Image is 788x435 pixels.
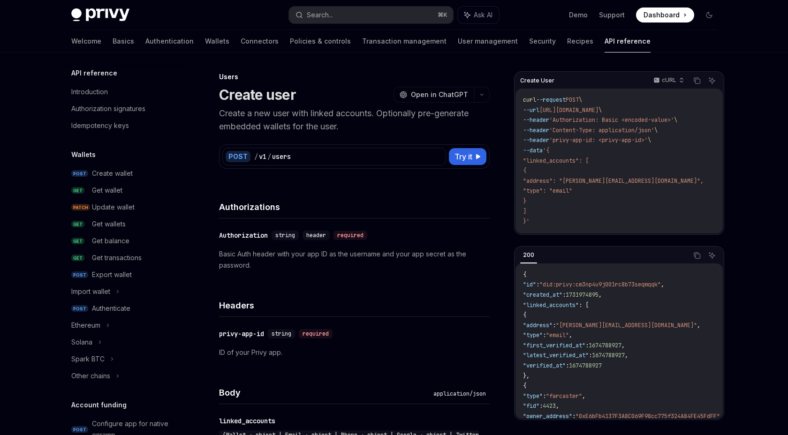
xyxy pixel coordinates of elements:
a: Demo [569,10,588,20]
span: GET [71,187,84,194]
span: GET [71,238,84,245]
a: Authorization signatures [64,100,184,117]
a: Connectors [241,30,279,52]
span: : [553,322,556,329]
a: Policies & controls [290,30,351,52]
span: : [566,362,569,369]
a: POSTCreate wallet [64,165,184,182]
button: Toggle dark mode [702,7,717,22]
span: \ [674,116,677,124]
span: , [569,331,572,339]
a: GETGet wallet [64,182,184,199]
span: --request [536,96,566,104]
a: POSTAuthenticate [64,300,184,317]
span: \ [654,127,658,134]
span: Dashboard [644,10,680,20]
a: POSTExport wallet [64,266,184,283]
a: Dashboard [636,7,694,22]
p: cURL [662,76,676,84]
div: users [272,152,291,161]
span: , [697,322,700,329]
div: Introduction [71,86,108,97]
span: "type" [523,392,543,400]
div: Update wallet [92,202,135,213]
span: POST [71,170,88,177]
span: '{ [543,147,549,154]
div: application/json [430,389,490,398]
span: "address": "[PERSON_NAME][EMAIL_ADDRESS][DOMAIN_NAME]", [523,177,704,185]
span: POST [566,96,579,104]
p: ID of your Privy app. [219,347,490,358]
div: 200 [520,249,537,261]
span: "[PERSON_NAME][EMAIL_ADDRESS][DOMAIN_NAME]" [556,322,697,329]
div: required [299,329,333,338]
span: "created_at" [523,291,562,299]
span: 'Content-Type: application/json' [549,127,654,134]
a: API reference [605,30,651,52]
span: 'privy-app-id: <privy-app-id>' [549,136,648,144]
div: Import wallet [71,286,110,297]
span: : [562,291,566,299]
span: 1674788927 [589,342,621,349]
div: Spark BTC [71,353,105,365]
span: "linked_accounts" [523,301,579,309]
span: --header [523,116,549,124]
span: 4423 [543,402,556,410]
span: \ [599,106,602,114]
span: , [720,412,723,420]
div: Authenticate [92,303,130,314]
span: header [306,232,326,239]
span: --header [523,127,549,134]
div: Export wallet [92,269,132,280]
p: Basic Auth header with your app ID as the username and your app secret as the password. [219,248,490,271]
span: POST [71,271,88,278]
span: "type": "email" [523,187,572,195]
span: Create User [520,77,554,84]
a: GETGet wallets [64,216,184,232]
div: Get balance [92,235,129,247]
span: { [523,167,526,174]
div: Search... [307,9,333,21]
a: Security [529,30,556,52]
span: Open in ChatGPT [411,90,468,99]
span: : [539,402,543,410]
button: cURL [648,73,688,89]
span: , [556,402,559,410]
span: 1674788927 [569,362,602,369]
span: ] [523,208,526,215]
span: } [523,197,526,205]
p: Create a new user with linked accounts. Optionally pre-generate embedded wallets for the user. [219,107,490,133]
span: GET [71,221,84,228]
span: : [ [579,301,589,309]
img: dark logo [71,8,129,22]
span: 'Authorization: Basic <encoded-value>' [549,116,674,124]
span: Ask AI [474,10,492,20]
button: Copy the contents from the code block [691,75,703,87]
button: Try it [449,148,486,165]
span: --url [523,106,539,114]
div: privy-app-id [219,329,264,338]
span: }, [523,372,530,380]
div: Get wallet [92,185,122,196]
span: : [543,392,546,400]
span: Try it [455,151,472,162]
span: : [585,342,589,349]
span: "did:privy:cm3np4u9j001rc8b73seqmqqk" [539,281,661,288]
span: 1731974895 [566,291,599,299]
span: , [625,352,628,359]
h5: API reference [71,67,117,79]
span: "linked_accounts": [ [523,157,589,165]
span: --data [523,147,543,154]
h4: Authorizations [219,201,490,213]
span: , [599,291,602,299]
span: --header [523,136,549,144]
span: "owner_address" [523,412,572,420]
span: , [661,281,664,288]
a: Basics [113,30,134,52]
span: "type" [523,331,543,339]
div: v1 [259,152,266,161]
div: Authorization signatures [71,103,145,114]
div: / [267,152,271,161]
a: Support [599,10,625,20]
div: Users [219,72,490,82]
